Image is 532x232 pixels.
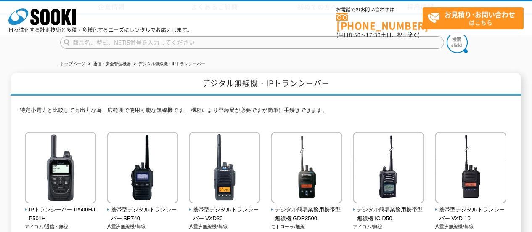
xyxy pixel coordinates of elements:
span: デジタル簡易業務用携帯型無線機 GDR3500 [271,205,343,223]
p: 八重洲無線機/無線 [189,223,261,230]
a: 携帯型デジタルトランシーバー VXD30 [189,197,261,223]
img: 携帯型デジタルトランシーバー SR740 [107,132,178,205]
span: 携帯型デジタルトランシーバー VXD-10 [435,205,507,223]
img: デジタル簡易業務用携帯型無線機 GDR3500 [271,132,342,205]
p: 日々進化する計測技術と多種・多様化するニーズにレンタルでお応えします。 [8,27,193,32]
img: 携帯型デジタルトランシーバー VXD-10 [435,132,506,205]
span: デジタル簡易業務用携帯型無線機 IC-D50 [353,205,425,223]
p: アイコム/無線 [353,223,425,230]
span: 携帯型デジタルトランシーバー SR740 [107,205,179,223]
img: デジタル簡易業務用携帯型無線機 IC-D50 [353,132,424,205]
p: 八重洲無線機/無線 [107,223,179,230]
strong: お見積り･お問い合わせ [445,9,515,19]
a: [PHONE_NUMBER] [336,13,423,30]
h1: デジタル無線機・IPトランシーバー [11,73,521,96]
span: 8:50 [349,31,361,39]
p: アイコム/通信・無線 [25,223,97,230]
span: 17:30 [366,31,381,39]
p: 八重洲無線機/無線 [435,223,507,230]
img: 携帯型デジタルトランシーバー VXD30 [189,132,260,205]
a: トップページ [60,61,85,66]
input: 商品名、型式、NETIS番号を入力してください [60,36,444,49]
a: お見積り･お問い合わせはこちら [423,7,524,29]
li: デジタル無線機・IPトランシーバー [132,60,205,69]
img: btn_search.png [447,32,468,53]
a: 携帯型デジタルトランシーバー VXD-10 [435,197,507,223]
span: はこちら [427,8,523,29]
p: 特定小電力と比較して高出力な為、広範囲で使用可能な無線機です。 機種により登録局が必要ですが簡単に手続きできます。 [20,106,512,119]
span: (平日 ～ 土日、祝日除く) [336,31,420,39]
img: IPトランシーバー IP500H/IP501H [25,132,96,205]
p: モトローラ/無線 [271,223,343,230]
span: IPトランシーバー IP500H/IP501H [25,205,97,223]
a: 通信・安全管理機器 [93,61,131,66]
a: 携帯型デジタルトランシーバー SR740 [107,197,179,223]
a: デジタル簡易業務用携帯型無線機 IC-D50 [353,197,425,223]
span: 携帯型デジタルトランシーバー VXD30 [189,205,261,223]
a: デジタル簡易業務用携帯型無線機 GDR3500 [271,197,343,223]
span: お電話でのお問い合わせは [336,7,423,12]
a: IPトランシーバー IP500H/IP501H [25,197,97,223]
